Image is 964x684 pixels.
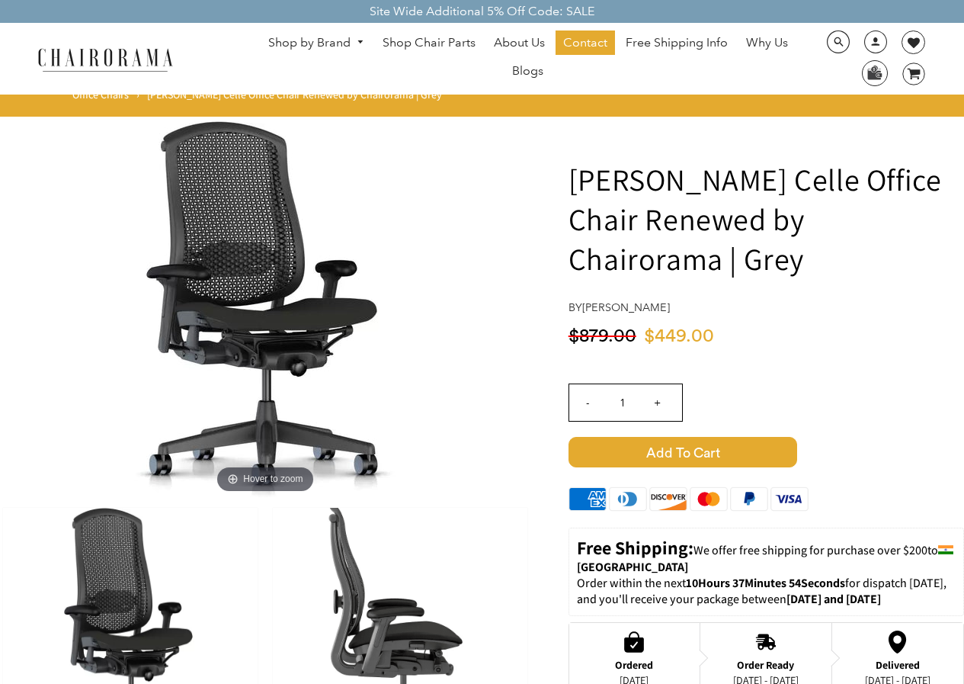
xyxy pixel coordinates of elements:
img: Herman Miller Celle Office Chair Renewed by Chairorama | Grey - chairorama [37,121,494,497]
nav: DesktopNavigation [246,31,810,87]
a: Contact [556,31,615,55]
a: [PERSON_NAME] [582,300,670,314]
h4: by [568,301,964,314]
span: Add to Cart [568,437,797,467]
span: $449.00 [644,327,714,345]
span: We offer free shipping for purchase over $200 [693,542,927,558]
span: Free Shipping Info [626,35,728,51]
span: 10Hours 37Minutes 54Seconds [686,575,845,591]
a: Herman Miller Celle Office Chair Renewed by Chairorama | Grey - chairoramaHover to zoom [37,300,494,316]
strong: [DATE] and [DATE] [786,591,881,607]
div: Order Ready [733,659,799,671]
span: Shop Chair Parts [383,35,476,51]
h1: [PERSON_NAME] Celle Office Chair Renewed by Chairorama | Grey [568,159,964,278]
input: - [569,384,606,421]
p: to [577,536,956,576]
button: Add to Cart [568,437,964,467]
nav: breadcrumbs [72,88,447,109]
a: Shop Chair Parts [375,31,483,55]
div: Delivered [865,659,930,671]
span: Contact [563,35,607,51]
input: + [639,384,676,421]
a: Blogs [504,59,551,83]
a: Free Shipping Info [618,31,735,55]
p: Order within the next for dispatch [DATE], and you'll receive your package between [577,576,956,608]
span: About Us [494,35,545,51]
span: Why Us [746,35,788,51]
img: WhatsApp_Image_2024-07-12_at_16.23.01.webp [863,61,886,84]
strong: Free Shipping: [577,535,693,560]
img: chairorama [29,46,181,72]
div: Ordered [615,659,653,671]
a: Why Us [738,31,796,55]
span: $879.00 [568,327,636,345]
a: About Us [486,31,552,55]
a: Shop by Brand [261,31,372,55]
span: Blogs [512,63,543,79]
strong: [GEOGRAPHIC_DATA] [577,559,688,575]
